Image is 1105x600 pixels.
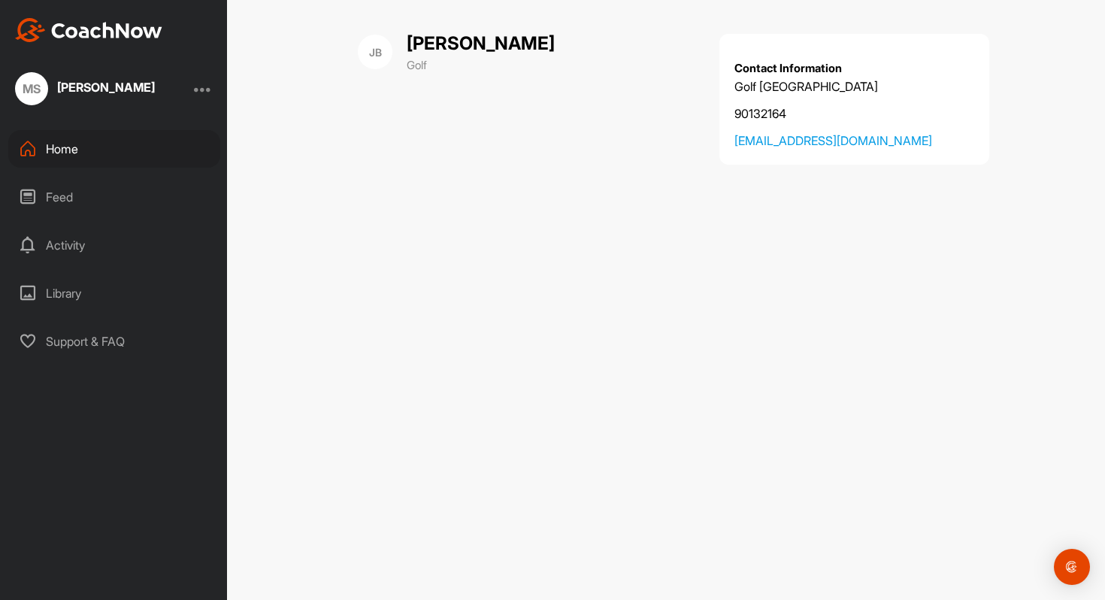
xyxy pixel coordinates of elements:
p: [PERSON_NAME] [407,30,555,57]
div: Support & FAQ [8,323,220,360]
p: Golf [GEOGRAPHIC_DATA] [734,77,974,95]
div: Home [8,130,220,168]
p: Contact Information [734,60,974,77]
div: Library [8,274,220,312]
div: [PERSON_NAME] [57,81,155,93]
div: Activity [8,226,220,264]
img: CoachNow [15,18,162,42]
a: [EMAIL_ADDRESS][DOMAIN_NAME] [734,132,974,150]
a: 90132164 [734,105,974,123]
div: Open Intercom Messenger [1054,549,1090,585]
div: JB [358,35,392,69]
div: MS [15,72,48,105]
p: Golf [407,57,555,74]
div: Feed [8,178,220,216]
